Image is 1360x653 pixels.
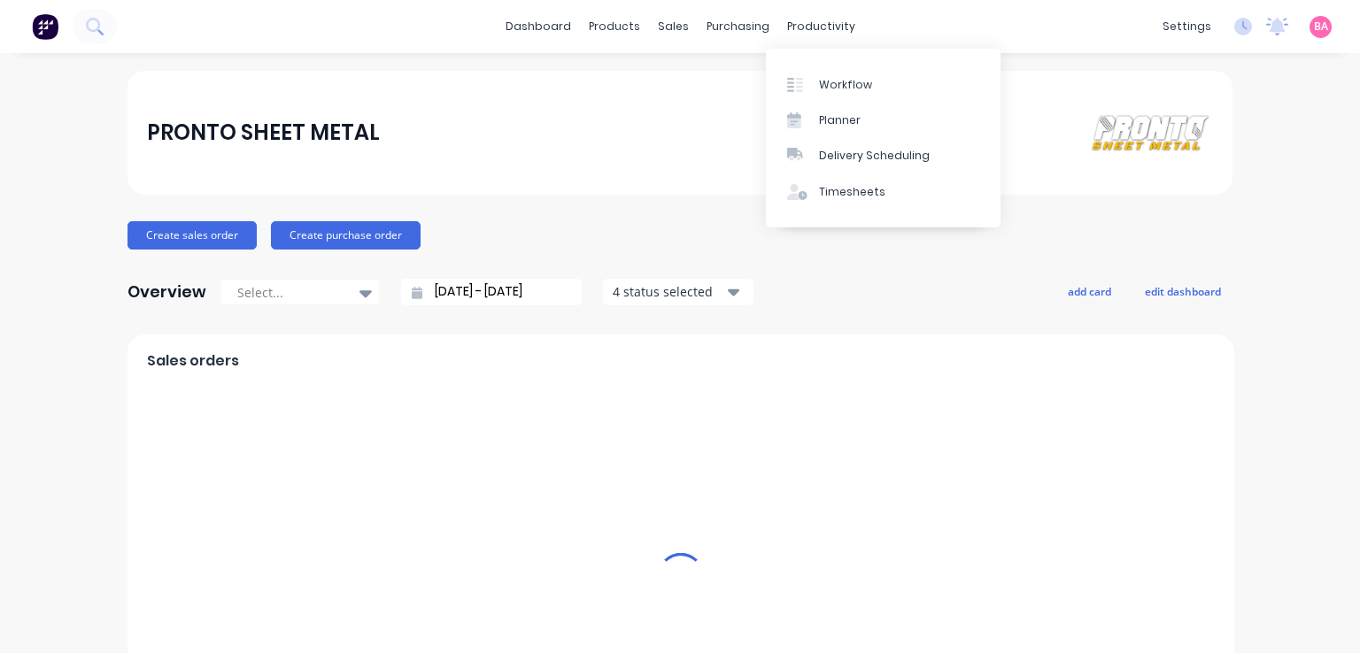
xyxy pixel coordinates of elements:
div: settings [1154,13,1220,40]
a: Timesheets [766,174,1001,210]
div: PRONTO SHEET METAL [147,115,380,150]
img: PRONTO SHEET METAL [1089,113,1213,152]
div: 4 status selected [613,282,724,301]
img: Factory [32,13,58,40]
div: Timesheets [819,184,885,200]
button: add card [1056,280,1123,303]
div: sales [649,13,698,40]
div: purchasing [698,13,778,40]
div: products [580,13,649,40]
div: Delivery Scheduling [819,148,930,164]
a: Planner [766,103,1001,138]
button: Create sales order [127,221,257,250]
button: 4 status selected [603,279,753,305]
button: edit dashboard [1133,280,1232,303]
a: dashboard [497,13,580,40]
div: Planner [819,112,861,128]
a: Delivery Scheduling [766,138,1001,173]
a: Workflow [766,66,1001,102]
div: productivity [778,13,864,40]
span: Sales orders [147,350,239,372]
button: Create purchase order [271,221,421,250]
div: Overview [127,274,206,310]
div: Workflow [819,77,872,93]
span: BA [1314,19,1328,35]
